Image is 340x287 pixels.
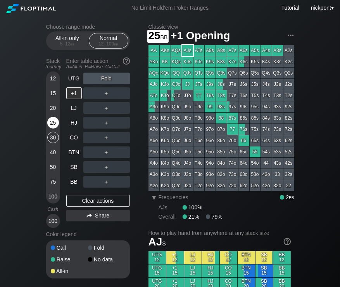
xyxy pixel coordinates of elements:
[272,90,283,101] div: T3s
[281,5,299,11] a: Tutorial
[205,180,216,191] div: 92o
[193,180,204,191] div: T2o
[250,79,261,90] div: J5s
[273,251,291,264] div: BB 12
[47,191,59,202] div: 100
[193,146,204,157] div: T5o
[160,90,171,101] div: KTo
[193,101,204,112] div: T9o
[182,56,193,67] div: KJs
[83,117,130,129] div: ＋
[205,56,216,67] div: K9s
[183,214,206,220] div: 21%
[272,113,283,123] div: 83s
[86,214,92,218] img: share.864f2f62.svg
[148,68,159,78] div: AQo
[171,79,182,90] div: QJo
[171,113,182,123] div: Q8o
[261,45,272,56] div: A4s
[205,169,216,180] div: 93o
[238,124,249,135] div: 76s
[272,101,283,112] div: 93s
[149,193,159,202] div: ▾
[51,41,84,47] div: 5 – 12
[227,169,238,180] div: 73o
[66,195,130,207] div: Clear actions
[238,68,249,78] div: Q6s
[238,45,249,56] div: A6s
[171,124,182,135] div: Q7o
[250,56,261,67] div: K5s
[272,79,283,90] div: J3s
[216,56,227,67] div: K8s
[205,79,216,90] div: J9s
[148,251,166,264] div: UTG 12
[66,146,82,158] div: BTN
[283,56,294,67] div: K2s
[182,68,193,78] div: QJs
[283,169,294,180] div: 32s
[205,90,216,101] div: T9s
[238,169,249,180] div: 63o
[182,101,193,112] div: J9o
[280,194,294,200] div: 2
[182,135,193,146] div: J6o
[206,214,223,220] div: 79%
[216,113,227,123] div: 88
[238,146,249,157] div: 65o
[51,245,88,250] div: Call
[227,79,238,90] div: J7s
[289,194,294,200] span: bb
[283,146,294,157] div: 52s
[261,113,272,123] div: 84s
[171,146,182,157] div: Q5o
[193,56,204,67] div: KTs
[272,56,283,67] div: K3s
[238,113,249,123] div: 86s
[283,101,294,112] div: 92s
[193,169,204,180] div: T3o
[47,102,59,114] div: 20
[205,101,216,112] div: 99
[205,68,216,78] div: Q9s
[50,33,85,48] div: All-in only
[193,68,204,78] div: QTs
[166,264,184,277] div: +1 15
[261,68,272,78] div: Q4s
[66,55,130,73] div: Enter table action
[250,90,261,101] div: T5s
[83,146,130,158] div: ＋
[43,207,63,212] div: Cash
[216,79,227,90] div: J8s
[261,180,272,191] div: 42o
[255,264,273,277] div: SB 15
[160,79,171,90] div: KJo
[238,135,249,146] div: 66
[216,158,227,169] div: 84o
[238,79,249,90] div: J6s
[283,68,294,78] div: Q2s
[47,132,59,143] div: 30
[193,113,204,123] div: T8o
[148,180,159,191] div: A2o
[83,87,130,99] div: ＋
[184,264,202,277] div: LJ 15
[205,158,216,169] div: 94o
[182,45,193,56] div: AJs
[205,146,216,157] div: 95o
[193,90,204,101] div: TT
[205,113,216,123] div: 98o
[114,41,118,47] span: bb
[160,113,171,123] div: K8o
[160,180,171,191] div: K2o
[43,64,63,70] div: Tourney
[43,55,63,73] div: Stack
[193,124,204,135] div: T7o
[66,87,82,99] div: +1
[227,68,238,78] div: Q7s
[205,135,216,146] div: 96o
[250,101,261,112] div: 95s
[182,113,193,123] div: J8o
[148,101,159,112] div: A9o
[311,5,331,11] span: nickpont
